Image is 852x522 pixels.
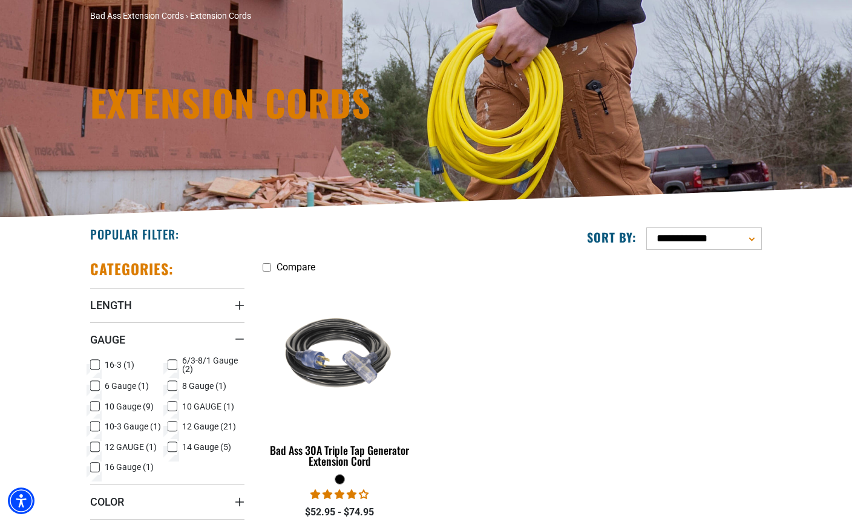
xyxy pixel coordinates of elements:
span: 16-3 (1) [105,361,134,369]
summary: Gauge [90,322,244,356]
span: Color [90,495,124,509]
span: 6 Gauge (1) [105,382,149,390]
summary: Length [90,288,244,322]
div: Bad Ass 30A Triple Tap Generator Extension Cord [263,445,417,466]
span: 16 Gauge (1) [105,463,154,471]
label: Sort by: [587,229,637,245]
div: $52.95 - $74.95 [263,505,417,520]
span: Compare [277,261,315,273]
span: 10 Gauge (9) [105,402,154,411]
img: black [264,285,416,424]
span: 12 Gauge (21) [182,422,236,431]
h2: Popular Filter: [90,226,179,242]
span: 12 GAUGE (1) [105,443,157,451]
span: Gauge [90,333,125,347]
div: Accessibility Menu [8,488,34,514]
span: 6/3-8/1 Gauge (2) [182,356,240,373]
span: 14 Gauge (5) [182,443,231,451]
span: 10-3 Gauge (1) [105,422,161,431]
span: Extension Cords [190,11,251,21]
span: Length [90,298,132,312]
a: Bad Ass Extension Cords [90,11,184,21]
summary: Color [90,484,244,518]
span: 8 Gauge (1) [182,382,226,390]
span: 10 GAUGE (1) [182,402,234,411]
nav: breadcrumbs [90,10,532,22]
a: black Bad Ass 30A Triple Tap Generator Extension Cord [263,279,417,474]
span: › [186,11,188,21]
h1: Extension Cords [90,84,532,120]
h2: Categories: [90,259,174,278]
span: 4.00 stars [310,489,369,500]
